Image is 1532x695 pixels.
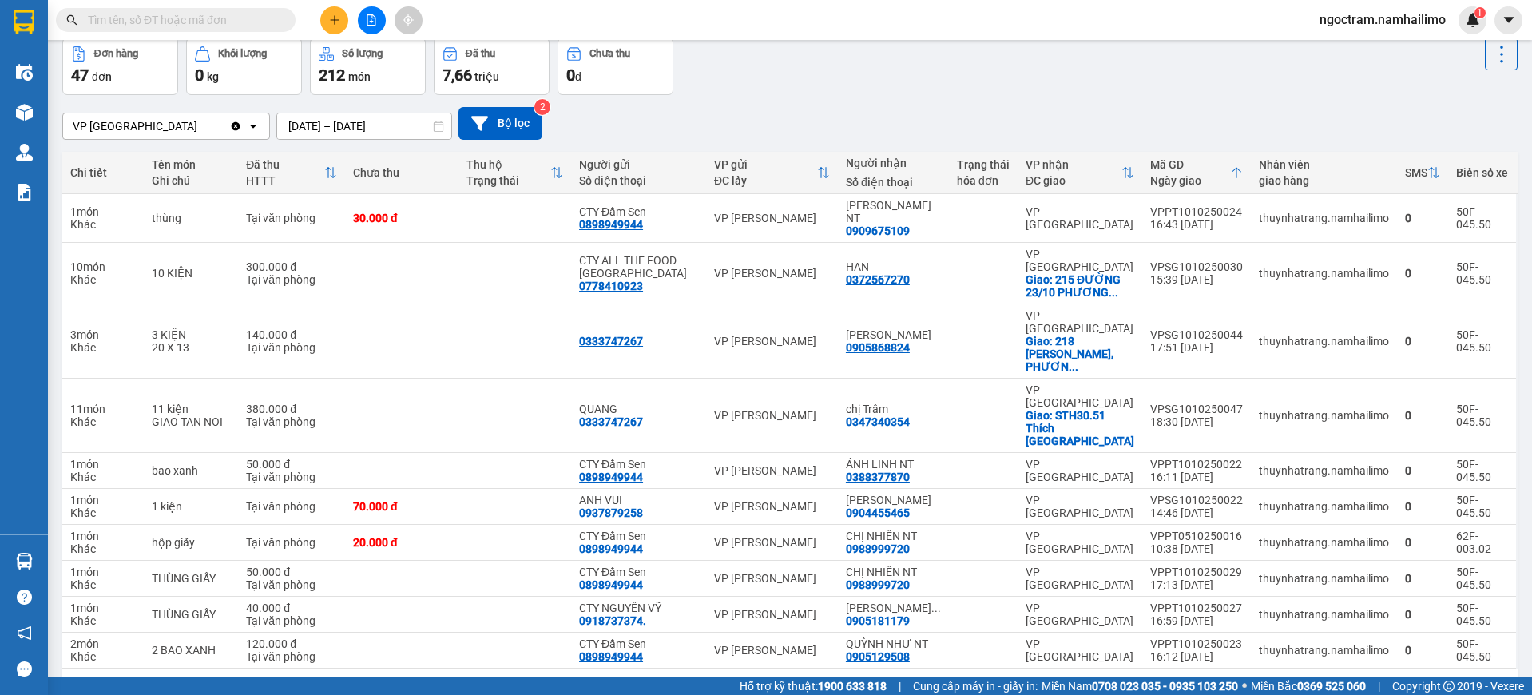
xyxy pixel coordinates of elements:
span: ngoctram.namhailimo [1307,10,1459,30]
button: Số lượng212món [310,38,426,95]
div: 3 KIỆN [152,328,230,341]
div: QUANG [579,403,698,415]
div: VP [GEOGRAPHIC_DATA] [1026,205,1134,231]
div: VP [PERSON_NAME] [714,267,830,280]
span: Miền Bắc [1251,677,1366,695]
button: file-add [358,6,386,34]
div: 300.000 đ [246,260,337,273]
th: Toggle SortBy [1397,152,1448,194]
div: VPPT1010250024 [1150,205,1243,218]
div: KEN PET [846,328,941,341]
div: Chưa thu [589,48,630,59]
div: thuynhatrang.namhailimo [1259,267,1389,280]
span: kg [207,70,219,83]
div: 1 món [70,458,136,471]
div: VPPT1010250023 [1150,637,1243,650]
span: copyright [1443,681,1455,692]
div: Tại văn phòng [246,614,337,627]
div: Trạng thái [957,158,1010,171]
div: Trạng thái [466,174,551,187]
div: 16:11 [DATE] [1150,471,1243,483]
strong: 0708 023 035 - 0935 103 250 [1092,680,1238,693]
div: 10:38 [DATE] [1150,542,1243,555]
div: VP [PERSON_NAME] [714,409,830,422]
button: Bộ lọc [458,107,542,140]
div: giao hàng [1259,174,1389,187]
span: 0 [566,66,575,85]
div: VP [GEOGRAPHIC_DATA] [1026,566,1134,591]
button: plus [320,6,348,34]
input: Tìm tên, số ĐT hoặc mã đơn [88,11,276,29]
div: 50F-045.50 [1456,458,1508,483]
div: thuynhatrang.namhailimo [1259,212,1389,224]
div: Người gửi [579,158,698,171]
div: 2 BAO XANH [152,644,230,657]
div: Giao: 218 TRẦN QUÝ CÁP, PHƯƠNG SÀI, NHA TRANG [1026,335,1134,373]
span: search [66,14,77,26]
div: VP [GEOGRAPHIC_DATA] [1026,383,1134,409]
div: 40.000 đ [246,602,337,614]
sup: 2 [534,99,550,115]
img: warehouse-icon [16,104,33,121]
div: 1 kiện [152,500,230,513]
div: 0 [1405,335,1440,347]
div: Tại văn phòng [246,273,337,286]
div: Tên món [152,158,230,171]
div: 0937879258 [579,506,643,519]
div: Giao: 215 ĐƯỜNG 23/10 PHƯƠNG SƠN, NHA TRANG. [1026,273,1134,299]
div: VP [GEOGRAPHIC_DATA] [1026,530,1134,555]
div: Tại văn phòng [246,341,337,354]
div: 1 món [70,205,136,218]
div: 10 KIỆN [152,267,230,280]
div: Tại văn phòng [246,471,337,483]
div: 0 [1405,536,1440,549]
div: Khác [70,578,136,591]
span: món [348,70,371,83]
div: PHƯƠNG LIỄU NT [846,602,941,614]
div: thuynhatrang.namhailimo [1259,464,1389,477]
div: Tại văn phòng [246,536,337,549]
div: thuynhatrang.namhailimo [1259,536,1389,549]
div: 0 [1405,267,1440,280]
div: 380.000 đ [246,403,337,415]
div: 50F-045.50 [1456,602,1508,627]
div: 0905129508 [846,650,910,663]
div: 0333747267 [579,335,643,347]
button: Đã thu7,66 triệu [434,38,550,95]
div: 50.000 đ [246,566,337,578]
div: VP [PERSON_NAME] [714,500,830,513]
div: Khác [70,471,136,483]
div: 50F-045.50 [1456,494,1508,519]
div: 1 món [70,530,136,542]
div: thuynhatrang.namhailimo [1259,500,1389,513]
div: Mã GD [1150,158,1230,171]
strong: 0369 525 060 [1297,680,1366,693]
div: Khác [70,218,136,231]
div: 11 kiện [152,403,230,415]
div: Đã thu [466,48,495,59]
div: VP [GEOGRAPHIC_DATA] [1026,637,1134,663]
span: plus [329,14,340,26]
div: Ghi chú [152,174,230,187]
div: 0 [1405,212,1440,224]
input: Select a date range. [277,113,451,139]
svg: Clear value [229,120,242,133]
div: 62F-003.02 [1456,530,1508,555]
span: notification [17,625,32,641]
div: 0898949944 [579,650,643,663]
div: VPPT1010250027 [1150,602,1243,614]
div: chị Trâm [846,403,941,415]
span: ⚪️ [1242,683,1247,689]
div: ÁNH LINH NT [846,458,941,471]
div: Khác [70,542,136,555]
svg: open [247,120,260,133]
div: VPPT0510250016 [1150,530,1243,542]
div: 50F-045.50 [1456,566,1508,591]
div: VP [PERSON_NAME] [714,335,830,347]
img: warehouse-icon [16,64,33,81]
div: Khác [70,614,136,627]
div: VP [GEOGRAPHIC_DATA] [73,118,197,134]
div: 1 món [70,602,136,614]
th: Toggle SortBy [1018,152,1142,194]
div: VPSG1010250047 [1150,403,1243,415]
